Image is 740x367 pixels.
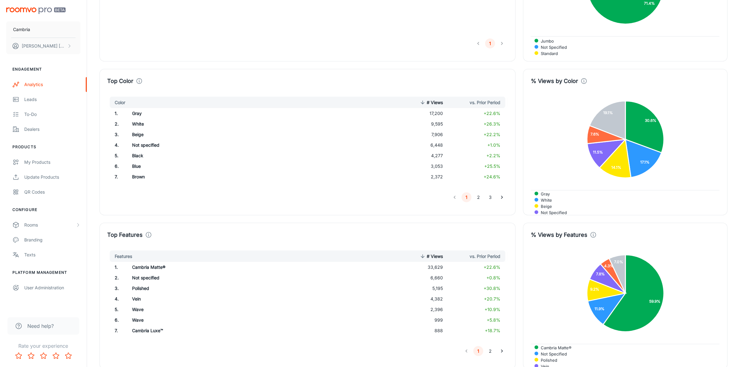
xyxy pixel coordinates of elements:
[536,38,554,44] span: Jumbo
[462,253,500,260] span: vs. Prior Period
[536,44,567,50] span: Not specified
[127,172,307,182] td: Brown
[24,251,80,258] div: Texts
[484,132,500,137] span: +22.2%
[127,161,307,172] td: Blue
[24,189,80,195] div: QR Codes
[24,222,76,228] div: Rooms
[536,210,567,215] span: Not specified
[388,150,448,161] td: 4,277
[388,304,448,315] td: 2,396
[115,253,140,260] span: Features
[107,119,127,129] td: 2 .
[107,304,127,315] td: 5 .
[484,264,500,270] span: +22.6%
[107,294,127,304] td: 4 .
[127,283,307,294] td: Polished
[6,38,80,54] button: [PERSON_NAME] [PERSON_NAME]
[487,317,500,323] span: +5.8%
[388,283,448,294] td: 5,195
[107,150,127,161] td: 5 .
[12,350,25,362] button: Rate 1 star
[107,161,127,172] td: 6 .
[536,345,572,351] span: Cambria Matte®
[485,192,495,202] button: Go to page 3
[462,99,500,106] span: vs. Prior Period
[419,253,443,260] span: # Views
[388,119,448,129] td: 9,595
[485,307,500,312] span: +10.9%
[107,140,127,150] td: 4 .
[107,172,127,182] td: 7 .
[127,262,307,273] td: Cambria Matte®
[388,129,448,140] td: 7,906
[388,315,448,325] td: 999
[107,262,127,273] td: 1 .
[388,108,448,119] td: 17,200
[22,43,66,49] p: [PERSON_NAME] [PERSON_NAME]
[388,161,448,172] td: 3,053
[388,172,448,182] td: 2,372
[485,39,495,48] button: page 1
[484,163,500,169] span: +25.5%
[484,174,500,179] span: +24.6%
[107,77,133,85] h4: Top Color
[127,108,307,119] td: Gray
[388,262,448,273] td: 33,629
[484,111,500,116] span: +22.6%
[24,159,80,166] div: My Products
[536,191,550,197] span: Gray
[388,273,448,283] td: 6,660
[6,21,80,38] button: Cambria
[536,197,552,203] span: White
[127,325,307,336] td: Cambria Luxe™
[484,296,500,301] span: +20.7%
[127,294,307,304] td: Vein
[27,322,54,330] span: Need help?
[536,204,552,209] span: Beige
[50,350,62,362] button: Rate 4 star
[497,192,507,202] button: Go to next page
[388,325,448,336] td: 888
[24,126,80,133] div: Dealers
[107,315,127,325] td: 6 .
[107,273,127,283] td: 2 .
[486,275,500,280] span: +0.8%
[127,129,307,140] td: Beige
[536,51,558,56] span: Standard
[127,150,307,161] td: Black
[5,342,82,350] p: Rate your experience
[536,357,557,363] span: Polished
[473,192,483,202] button: Go to page 2
[107,283,127,294] td: 3 .
[497,346,507,356] button: Go to next page
[419,99,443,106] span: # Views
[531,231,587,239] h4: % Views by Features
[24,284,80,291] div: User Administration
[127,273,307,283] td: Not specified
[25,350,37,362] button: Rate 2 star
[485,328,500,333] span: +18.7%
[13,26,30,33] p: Cambria
[485,346,495,356] button: Go to page 2
[486,153,500,158] span: +2.2%
[24,236,80,243] div: Branding
[24,174,80,181] div: Update Products
[62,350,75,362] button: Rate 5 star
[484,286,500,291] span: +30.8%
[107,129,127,140] td: 3 .
[484,121,500,126] span: +26.3%
[449,192,508,202] nav: pagination navigation
[115,99,133,106] span: Color
[24,111,80,118] div: To-do
[37,350,50,362] button: Rate 3 star
[107,325,127,336] td: 7 .
[487,142,500,148] span: +1.0%
[473,346,483,356] button: page 1
[107,108,127,119] td: 1 .
[127,315,307,325] td: Wave
[127,304,307,315] td: ​Wave
[127,140,307,150] td: Not specified
[24,81,80,88] div: Analytics
[388,140,448,150] td: 6,448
